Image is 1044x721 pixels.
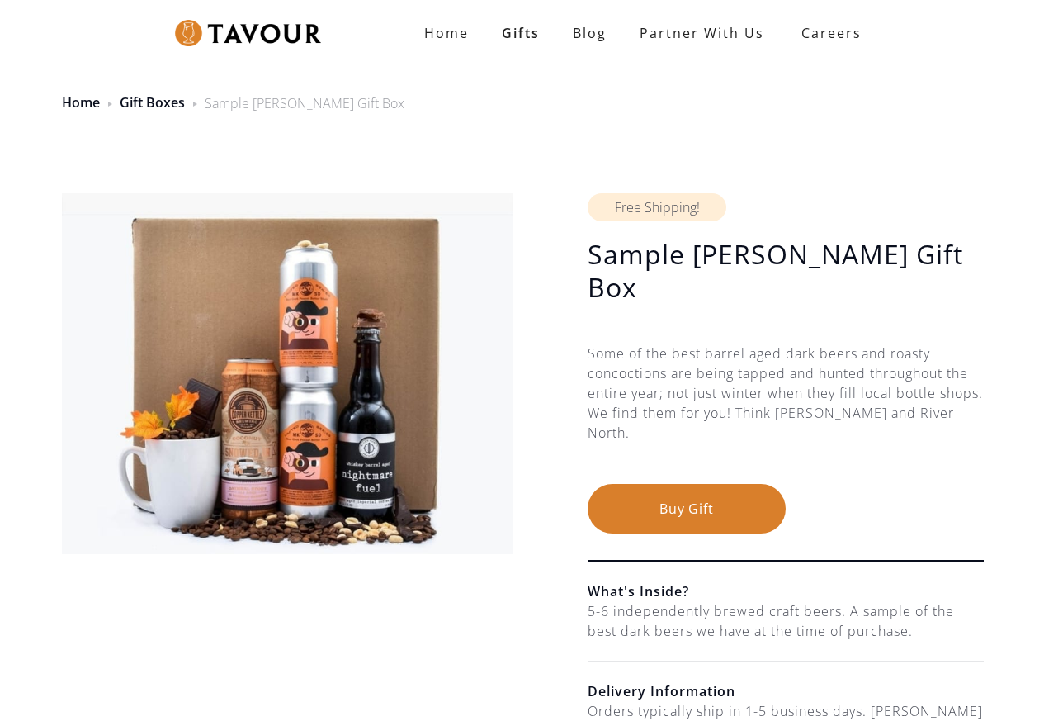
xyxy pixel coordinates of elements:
a: Blog [556,17,623,50]
button: Buy Gift [588,484,786,534]
a: Careers [781,10,874,56]
a: partner with us [623,17,781,50]
h6: What's Inside? [588,581,984,601]
strong: Home [424,24,469,42]
div: Free Shipping! [588,193,726,221]
strong: Careers [801,17,862,50]
div: 5-6 independently brewed craft beers. A sample of the best dark beers we have at the time of purc... [588,601,984,641]
a: Gifts [485,17,556,50]
div: Some of the best barrel aged dark beers and roasty concoctions are being tapped and hunted throug... [588,344,984,484]
h6: Delivery Information [588,681,984,701]
div: Sample [PERSON_NAME] Gift Box [205,93,404,113]
a: Home [62,93,100,111]
h1: Sample [PERSON_NAME] Gift Box [588,238,984,304]
a: Home [408,17,485,50]
a: Gift Boxes [120,93,185,111]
